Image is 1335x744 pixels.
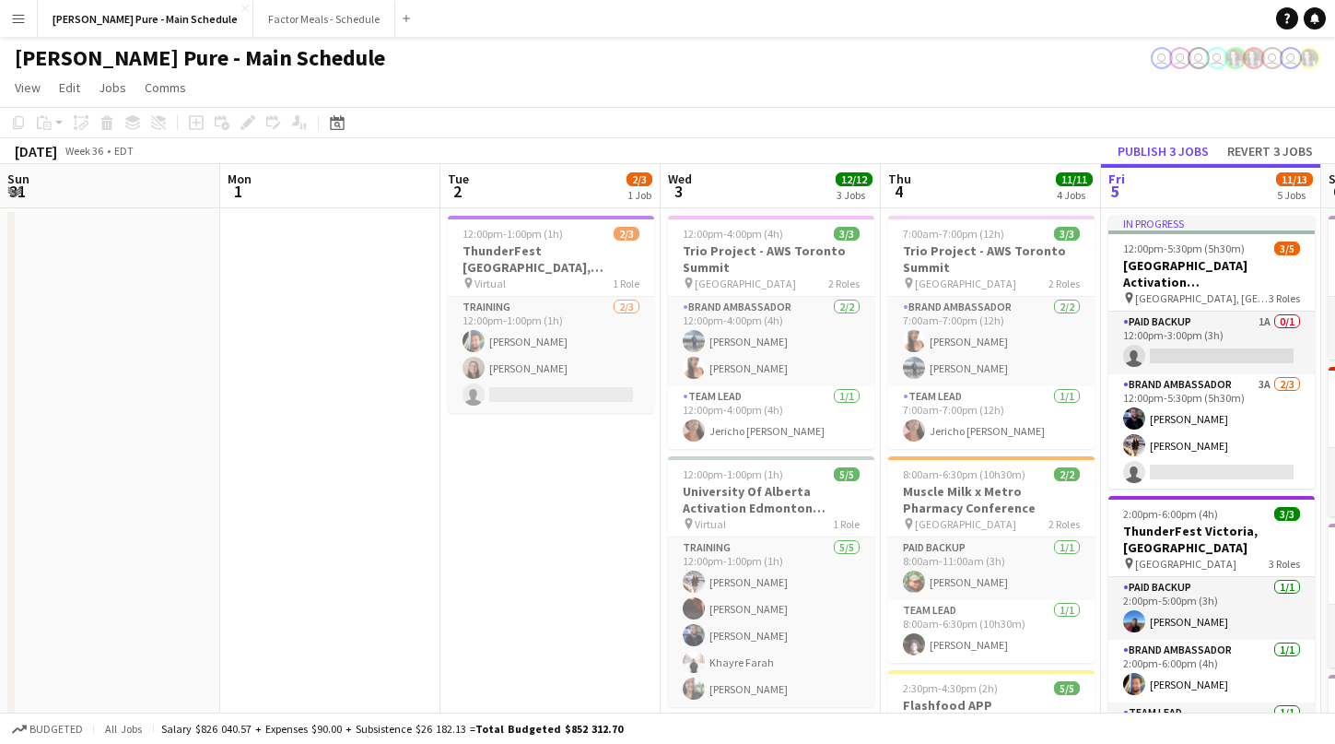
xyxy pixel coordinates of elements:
app-job-card: In progress12:00pm-5:30pm (5h30m)3/5[GEOGRAPHIC_DATA] Activation [GEOGRAPHIC_DATA] [GEOGRAPHIC_DA... [1108,216,1315,489]
span: 2:00pm-6:00pm (4h) [1123,507,1218,521]
span: 2 Roles [828,277,860,290]
h1: [PERSON_NAME] Pure - Main Schedule [15,44,385,72]
span: Mon [228,171,252,187]
span: 3/3 [834,227,860,241]
span: [GEOGRAPHIC_DATA], [GEOGRAPHIC_DATA] [1135,291,1269,305]
app-job-card: 12:00pm-1:00pm (1h)2/3ThunderFest [GEOGRAPHIC_DATA], [GEOGRAPHIC_DATA] Training Virtual1 RoleTrai... [448,216,654,413]
span: 2/3 [614,227,639,241]
span: Total Budgeted $852 312.70 [475,722,623,736]
span: 12:00pm-1:00pm (1h) [683,467,783,481]
span: 5/5 [1054,681,1080,695]
app-card-role: Brand Ambassador2/27:00am-7:00pm (12h)[PERSON_NAME][PERSON_NAME] [888,297,1095,386]
button: [PERSON_NAME] Pure - Main Schedule [38,1,253,37]
span: [GEOGRAPHIC_DATA] [915,277,1016,290]
div: EDT [114,144,134,158]
span: Edit [59,79,80,96]
app-user-avatar: Tifany Scifo [1280,47,1302,69]
div: 1 Job [627,188,651,202]
span: 1 Role [833,517,860,531]
a: View [7,76,48,100]
span: 5 [1106,181,1125,202]
span: 11/13 [1276,172,1313,186]
h3: ThunderFest Victoria, [GEOGRAPHIC_DATA] [1108,523,1315,556]
span: Fri [1108,171,1125,187]
app-card-role: Training2/312:00pm-1:00pm (1h)[PERSON_NAME][PERSON_NAME] [448,297,654,413]
span: 31 [5,181,29,202]
span: Wed [668,171,692,187]
app-job-card: 8:00am-6:30pm (10h30m)2/2Muscle Milk x Metro Pharmacy Conference [GEOGRAPHIC_DATA]2 RolesPaid Bac... [888,456,1095,663]
app-card-role: Brand Ambassador1/12:00pm-6:00pm (4h)[PERSON_NAME] [1108,640,1315,703]
h3: Trio Project - AWS Toronto Summit [668,242,874,276]
span: 12:00pm-1:00pm (1h) [463,227,563,241]
span: 3/3 [1274,507,1300,521]
span: 12:00pm-5:30pm (5h30m) [1123,242,1245,255]
span: View [15,79,41,96]
span: 3/5 [1274,242,1300,255]
app-job-card: 12:00pm-4:00pm (4h)3/3Trio Project - AWS Toronto Summit [GEOGRAPHIC_DATA]2 RolesBrand Ambassador2... [668,216,874,449]
h3: [GEOGRAPHIC_DATA] Activation [GEOGRAPHIC_DATA] [1108,257,1315,290]
span: 7:00am-7:00pm (12h) [903,227,1004,241]
span: 3 Roles [1269,557,1300,571]
button: Budgeted [9,719,86,739]
app-user-avatar: Tifany Scifo [1169,47,1191,69]
app-card-role: Team Lead1/112:00pm-4:00pm (4h)Jericho [PERSON_NAME] [668,386,874,449]
app-job-card: 12:00pm-1:00pm (1h)5/5University Of Alberta Activation Edmonton Training Virtual1 RoleTraining5/5... [668,456,874,707]
app-card-role: Brand Ambassador2/212:00pm-4:00pm (4h)[PERSON_NAME][PERSON_NAME] [668,297,874,386]
span: 2 Roles [1048,517,1080,531]
app-user-avatar: Tifany Scifo [1188,47,1210,69]
span: Virtual [474,277,506,290]
button: Revert 3 jobs [1220,139,1320,163]
span: Thu [888,171,911,187]
span: 3/3 [1054,227,1080,241]
span: Virtual [695,517,726,531]
a: Jobs [91,76,134,100]
span: [GEOGRAPHIC_DATA] [915,517,1016,531]
div: [DATE] [15,142,57,160]
span: 2 [445,181,469,202]
span: 12/12 [836,172,872,186]
span: Sun [7,171,29,187]
a: Edit [52,76,88,100]
span: 2/3 [627,172,652,186]
app-card-role: Paid Backup1A0/112:00pm-3:00pm (3h) [1108,312,1315,374]
app-card-role: Training5/512:00pm-1:00pm (1h)[PERSON_NAME][PERSON_NAME][PERSON_NAME]Khayre Farah[PERSON_NAME] [668,537,874,707]
span: [GEOGRAPHIC_DATA] [1135,557,1236,571]
app-card-role: Brand Ambassador3A2/312:00pm-5:30pm (5h30m)[PERSON_NAME][PERSON_NAME] [1108,374,1315,490]
app-card-role: Team Lead1/17:00am-7:00pm (12h)Jericho [PERSON_NAME] [888,386,1095,449]
a: Comms [137,76,193,100]
app-user-avatar: Tifany Scifo [1151,47,1173,69]
span: 3 [665,181,692,202]
app-card-role: Paid Backup1/18:00am-11:00am (3h)[PERSON_NAME] [888,537,1095,600]
button: Publish 3 jobs [1110,139,1216,163]
span: 5/5 [834,467,860,481]
div: 3 Jobs [837,188,872,202]
app-card-role: Team Lead1/18:00am-6:30pm (10h30m)[PERSON_NAME] [888,600,1095,663]
span: All jobs [101,722,146,736]
span: 8:00am-6:30pm (10h30m) [903,467,1025,481]
span: [GEOGRAPHIC_DATA] [695,277,796,290]
app-user-avatar: Ashleigh Rains [1243,47,1265,69]
div: 5 Jobs [1277,188,1312,202]
span: 11/11 [1056,172,1093,186]
h3: ThunderFest [GEOGRAPHIC_DATA], [GEOGRAPHIC_DATA] Training [448,242,654,276]
span: 2/2 [1054,467,1080,481]
app-job-card: 7:00am-7:00pm (12h)3/3Trio Project - AWS Toronto Summit [GEOGRAPHIC_DATA]2 RolesBrand Ambassador2... [888,216,1095,449]
app-user-avatar: Tifany Scifo [1206,47,1228,69]
span: Jobs [99,79,126,96]
span: Tue [448,171,469,187]
span: 2:30pm-4:30pm (2h) [903,681,998,695]
h3: Flashfood APP [GEOGRAPHIC_DATA] Modesto Training [888,697,1095,730]
span: 4 [885,181,911,202]
span: Comms [145,79,186,96]
span: 2 Roles [1048,277,1080,290]
span: 12:00pm-4:00pm (4h) [683,227,783,241]
app-user-avatar: Tifany Scifo [1261,47,1283,69]
h3: Muscle Milk x Metro Pharmacy Conference [888,483,1095,516]
app-user-avatar: Ashleigh Rains [1298,47,1320,69]
span: Budgeted [29,723,83,736]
